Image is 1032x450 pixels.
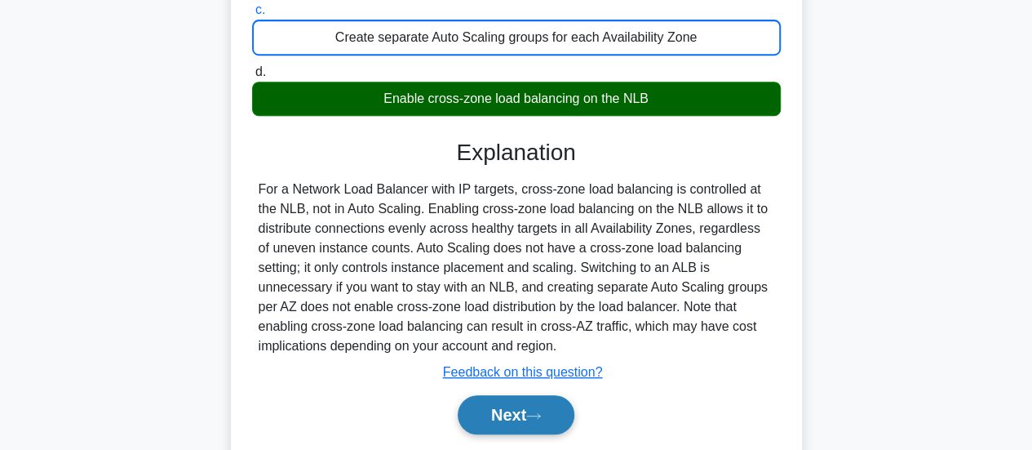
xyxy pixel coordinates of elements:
[252,82,781,116] div: Enable cross-zone load balancing on the NLB
[255,2,265,16] span: c.
[458,395,574,434] button: Next
[259,180,774,356] div: For a Network Load Balancer with IP targets, cross-zone load balancing is controlled at the NLB, ...
[252,20,781,56] div: Create separate Auto Scaling groups for each Availability Zone
[443,365,603,379] a: Feedback on this question?
[255,65,266,78] span: d.
[262,139,771,167] h3: Explanation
